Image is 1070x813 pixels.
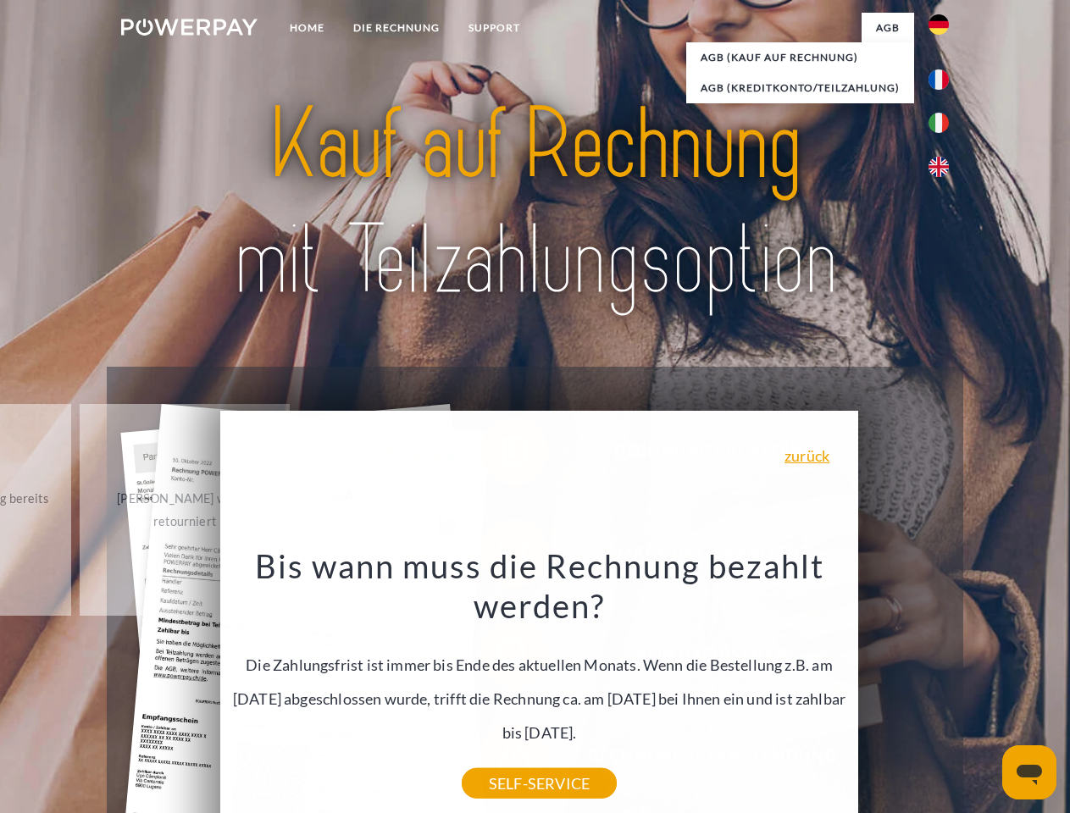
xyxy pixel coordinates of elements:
[462,768,617,799] a: SELF-SERVICE
[784,448,829,463] a: zurück
[686,42,914,73] a: AGB (Kauf auf Rechnung)
[230,545,849,783] div: Die Zahlungsfrist ist immer bis Ende des aktuellen Monats. Wenn die Bestellung z.B. am [DATE] abg...
[686,73,914,103] a: AGB (Kreditkonto/Teilzahlung)
[929,157,949,177] img: en
[162,81,908,324] img: title-powerpay_de.svg
[90,487,280,533] div: [PERSON_NAME] wurde retourniert
[121,19,258,36] img: logo-powerpay-white.svg
[275,13,339,43] a: Home
[230,545,849,627] h3: Bis wann muss die Rechnung bezahlt werden?
[929,113,949,133] img: it
[454,13,535,43] a: SUPPORT
[929,14,949,35] img: de
[1002,745,1056,799] iframe: Schaltfläche zum Öffnen des Messaging-Fensters
[929,69,949,90] img: fr
[339,13,454,43] a: DIE RECHNUNG
[862,13,914,43] a: agb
